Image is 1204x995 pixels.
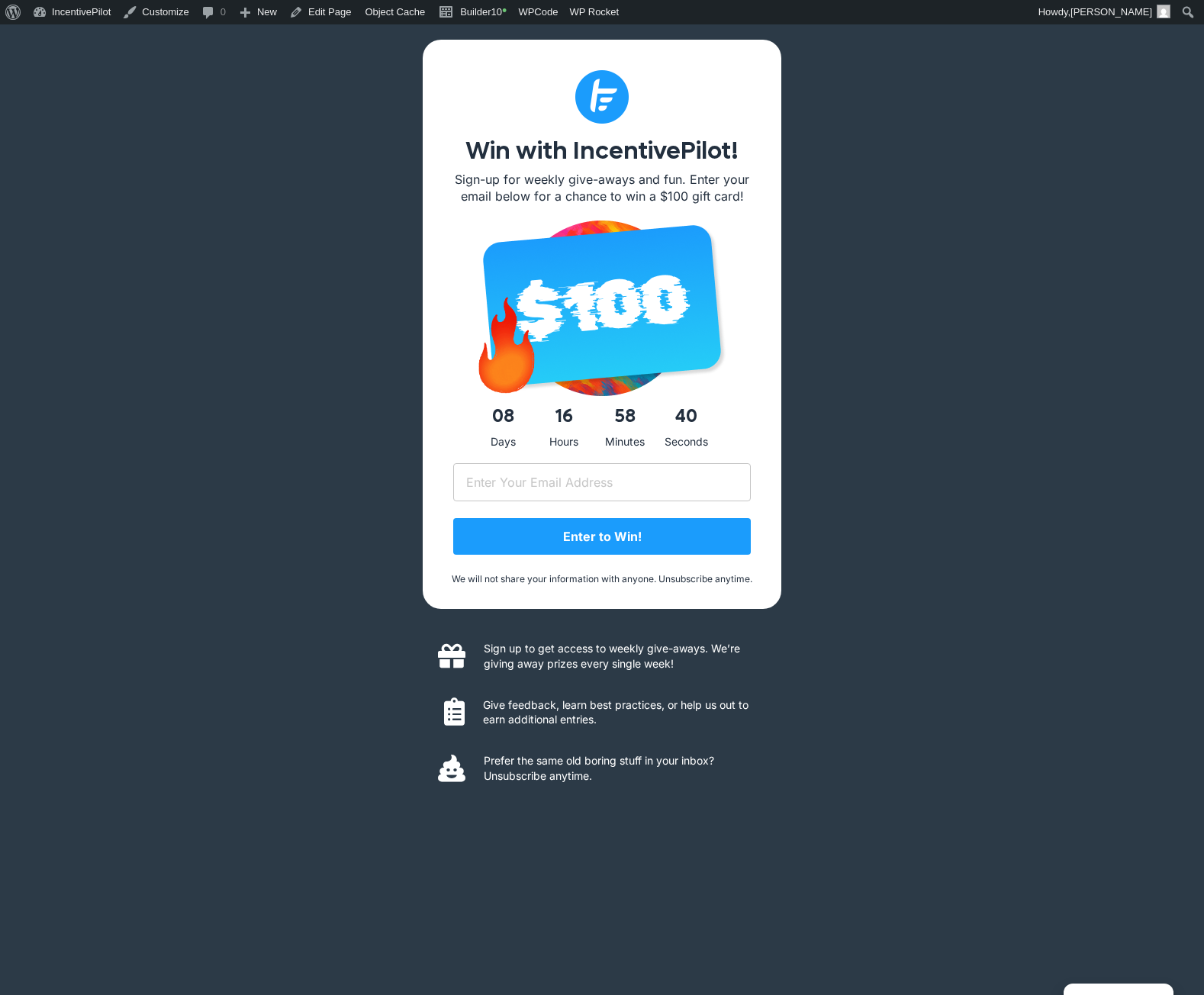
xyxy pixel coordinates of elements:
[453,518,751,555] input: Enter to Win!
[453,289,560,396] img: giphy (2)
[1070,6,1152,18] span: [PERSON_NAME]
[453,463,751,501] input: Enter Your Email Address
[484,753,766,783] p: Prefer the same old boring stuff in your inbox? Unsubscribe anytime.
[461,221,743,396] img: iPhone 16 - 73
[472,401,533,433] span: 08
[472,433,533,452] div: Days
[502,3,507,18] span: •
[483,697,766,727] p: Give feedback, learn best practices, or help us out to earn additional entries.
[453,139,751,163] h1: Win with IncentivePilot!
[575,70,629,124] img: Subtract (1)
[655,401,716,433] span: 40
[484,641,766,671] p: Sign up to get access to weekly give-aways. We’re giving away prizes every single week!
[655,433,716,452] div: Seconds
[533,433,594,452] div: Hours
[594,401,655,433] span: 58
[446,573,758,586] p: We will not share your information with anyone. Unsubscribe anytime.
[594,433,655,452] div: Minutes
[533,401,594,433] span: 16
[453,171,751,205] p: Sign-up for weekly give-aways and fun. Enter your email below for a chance to win a $100 gift card!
